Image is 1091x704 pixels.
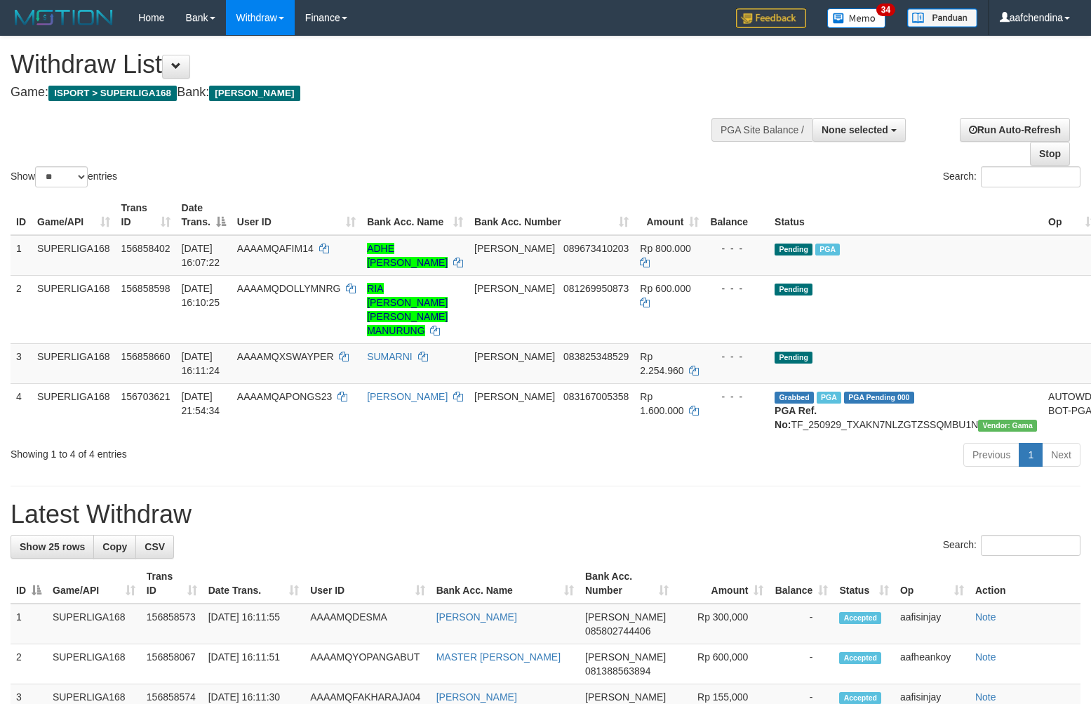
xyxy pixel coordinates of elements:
[474,243,555,254] span: [PERSON_NAME]
[11,7,117,28] img: MOTION_logo.png
[812,118,906,142] button: None selected
[237,351,334,362] span: AAAAMQXSWAYPER
[839,692,881,704] span: Accepted
[237,391,332,402] span: AAAAMQAPONGS23
[640,351,683,376] span: Rp 2.254.960
[11,195,32,235] th: ID
[35,166,88,187] select: Showentries
[775,244,812,255] span: Pending
[11,535,94,559] a: Show 25 rows
[674,604,770,644] td: Rp 300,000
[182,351,220,376] span: [DATE] 16:11:24
[141,644,203,684] td: 156858067
[585,625,650,637] span: Copy 085802744406 to clipboard
[304,604,430,644] td: AAAAMQDESMA
[367,283,448,336] a: RIA [PERSON_NAME] [PERSON_NAME] MANURUNG
[580,564,674,604] th: Bank Acc. Number: activate to sort column ascending
[141,564,203,604] th: Trans ID: activate to sort column ascending
[474,391,555,402] span: [PERSON_NAME]
[563,351,629,362] span: Copy 083825348529 to clipboard
[141,604,203,644] td: 156858573
[839,612,881,624] span: Accepted
[436,611,517,623] a: [PERSON_NAME]
[981,166,1080,187] input: Search:
[704,195,769,235] th: Balance
[817,392,841,404] span: Marked by aafchhiseyha
[474,283,555,294] span: [PERSON_NAME]
[436,691,517,703] a: [PERSON_NAME]
[32,195,116,235] th: Game/API: activate to sort column ascending
[11,441,444,461] div: Showing 1 to 4 of 4 entries
[970,564,1080,604] th: Action
[711,118,812,142] div: PGA Site Balance /
[895,604,970,644] td: aafisinjay
[32,275,116,343] td: SUPERLIGA168
[367,243,448,268] a: ADHE [PERSON_NAME]
[844,392,914,404] span: PGA Pending
[640,283,690,294] span: Rp 600.000
[710,350,763,364] div: - - -
[769,195,1043,235] th: Status
[674,644,770,684] td: Rp 600,000
[176,195,232,235] th: Date Trans.: activate to sort column descending
[469,195,634,235] th: Bank Acc. Number: activate to sort column ascending
[121,351,170,362] span: 156858660
[710,281,763,295] div: - - -
[585,611,666,623] span: [PERSON_NAME]
[121,283,170,294] span: 156858598
[710,241,763,255] div: - - -
[304,644,430,684] td: AAAAMQYOPANGABUT
[640,391,683,416] span: Rp 1.600.000
[963,443,1019,467] a: Previous
[1042,443,1080,467] a: Next
[121,243,170,254] span: 156858402
[775,284,812,295] span: Pending
[209,86,300,101] span: [PERSON_NAME]
[839,652,881,664] span: Accepted
[822,124,888,135] span: None selected
[361,195,469,235] th: Bank Acc. Name: activate to sort column ascending
[769,383,1043,437] td: TF_250929_TXAKN7NLZGTZSSQMBU1N
[11,86,714,100] h4: Game: Bank:
[237,283,341,294] span: AAAAMQDOLLYMNRG
[182,243,220,268] span: [DATE] 16:07:22
[182,283,220,308] span: [DATE] 16:10:25
[775,392,814,404] span: Grabbed
[943,166,1080,187] label: Search:
[203,644,305,684] td: [DATE] 16:11:51
[367,391,448,402] a: [PERSON_NAME]
[1030,142,1070,166] a: Stop
[11,500,1080,529] h1: Latest Withdraw
[11,343,32,383] td: 3
[116,195,176,235] th: Trans ID: activate to sort column ascending
[978,420,1037,432] span: Vendor URL: https://trx31.1velocity.biz
[775,405,817,430] b: PGA Ref. No:
[834,564,895,604] th: Status: activate to sort column ascending
[769,564,834,604] th: Balance: activate to sort column ascending
[895,644,970,684] td: aafheankoy
[1019,443,1043,467] a: 1
[431,564,580,604] th: Bank Acc. Name: activate to sort column ascending
[237,243,314,254] span: AAAAMQAFIM14
[769,604,834,644] td: -
[981,535,1080,556] input: Search:
[47,644,141,684] td: SUPERLIGA168
[563,283,629,294] span: Copy 081269950873 to clipboard
[121,391,170,402] span: 156703621
[769,644,834,684] td: -
[895,564,970,604] th: Op: activate to sort column ascending
[48,86,177,101] span: ISPORT > SUPERLIGA168
[11,166,117,187] label: Show entries
[736,8,806,28] img: Feedback.jpg
[815,244,840,255] span: Marked by aafheankoy
[11,51,714,79] h1: Withdraw List
[975,611,996,623] a: Note
[960,118,1070,142] a: Run Auto-Refresh
[182,391,220,416] span: [DATE] 21:54:34
[145,541,165,552] span: CSV
[943,535,1080,556] label: Search:
[11,235,32,276] td: 1
[674,564,770,604] th: Amount: activate to sort column ascending
[876,4,895,16] span: 34
[11,275,32,343] td: 2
